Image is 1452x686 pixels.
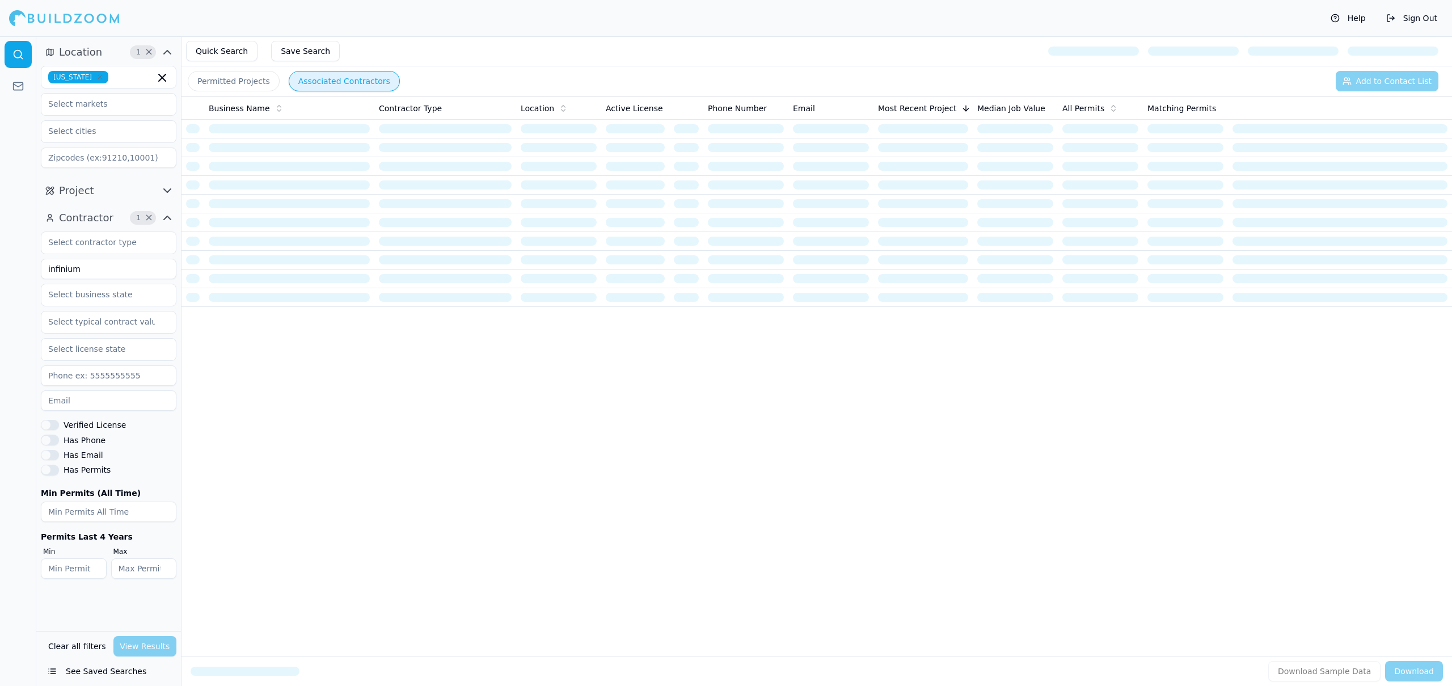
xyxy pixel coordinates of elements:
button: Permitted Projects [188,71,280,91]
span: Matching Permits [1147,103,1216,114]
button: Location1Clear Location filters [41,43,176,61]
input: Select cities [41,121,162,141]
input: Min Permits Last 4 Years [41,558,107,579]
button: Help [1325,9,1371,27]
label: Has Email [64,451,103,459]
button: Save Search [271,41,340,61]
input: Select business state [41,284,162,305]
button: Sign Out [1381,9,1443,27]
span: 1 [133,212,144,224]
span: 1 [133,47,144,58]
input: Select markets [41,94,162,114]
span: Email [793,103,815,114]
input: Phone ex: 5555555555 [41,365,176,386]
button: Quick Search [186,41,258,61]
span: Location [521,103,554,114]
button: Clear all filters [45,636,109,656]
input: Zipcodes (ex:91210,10001) [41,148,176,168]
input: Select license state [41,339,162,359]
input: Min Permits All Time [41,502,176,522]
span: Location [59,44,102,60]
input: Business name [41,259,176,279]
input: Select typical contract value [41,312,162,332]
span: Active License [606,103,663,114]
span: Business Name [209,103,270,114]
span: Clear Contractor filters [145,215,153,221]
span: Clear Location filters [145,49,153,55]
label: Min Permits (All Time) [41,489,176,497]
span: Project [59,183,94,199]
label: Verified License [64,421,126,429]
button: Contractor1Clear Contractor filters [41,209,176,227]
label: Max [113,547,177,556]
label: Has Phone [64,436,105,444]
button: Associated Contractors [289,71,400,91]
input: Email [41,390,176,411]
span: Phone Number [708,103,767,114]
input: Select contractor type [41,232,162,252]
span: All Permits [1062,103,1104,114]
span: Contractor [59,210,113,226]
label: Has Permits [64,466,111,474]
button: Project [41,182,176,200]
label: Min [43,547,107,556]
span: Most Recent Project [878,103,957,114]
button: See Saved Searches [41,661,176,681]
span: Median Job Value [977,103,1045,114]
span: [US_STATE] [48,71,108,83]
div: Permits Last 4 Years [41,531,176,542]
span: Contractor Type [379,103,442,114]
input: Max Permits Last 4 Years [111,558,177,579]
